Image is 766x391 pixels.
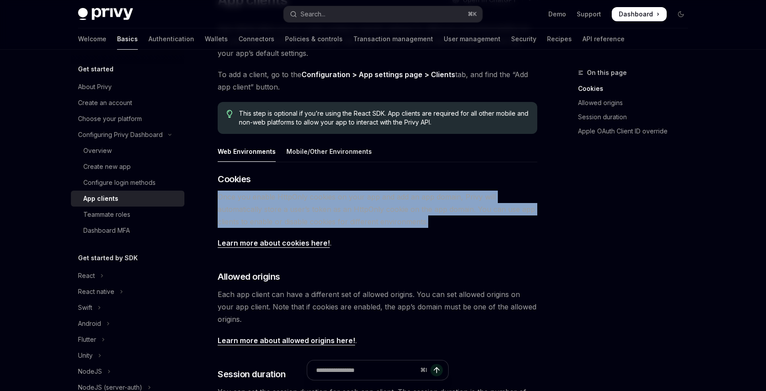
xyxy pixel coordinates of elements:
[218,237,537,249] span: .
[548,10,566,19] a: Demo
[430,364,443,376] button: Send message
[78,8,133,20] img: dark logo
[218,239,330,248] a: Learn more about cookies here!
[218,270,280,283] span: Allowed origins
[218,288,537,325] span: Each app client can have a different set of allowed origins. You can set allowed origins on your ...
[71,95,184,111] a: Create an account
[71,175,184,191] a: Configure login methods
[218,334,537,347] span: .
[78,350,93,361] div: Unity
[78,28,106,50] a: Welcome
[71,207,184,223] a: Teammate roles
[83,177,156,188] div: Configure login methods
[582,28,625,50] a: API reference
[218,191,537,228] span: Once you enable HttpOnly cookies on your app and add an app domain, Privy will automatically stor...
[218,336,355,345] a: Learn more about allowed origins here!
[71,284,184,300] button: Toggle React native section
[71,268,184,284] button: Toggle React section
[78,253,138,263] h5: Get started by SDK
[78,82,112,92] div: About Privy
[78,302,92,313] div: Swift
[71,223,184,239] a: Dashboard MFA
[238,28,274,50] a: Connectors
[71,316,184,332] button: Toggle Android section
[284,6,482,22] button: Open search
[468,11,477,18] span: ⌘ K
[547,28,572,50] a: Recipes
[83,145,112,156] div: Overview
[78,286,114,297] div: React native
[301,70,455,79] a: Configuration > App settings page > Clients
[71,159,184,175] a: Create new app
[71,79,184,95] a: About Privy
[78,98,132,108] div: Create an account
[78,113,142,124] div: Choose your platform
[587,67,627,78] span: On this page
[78,318,101,329] div: Android
[577,10,601,19] a: Support
[78,366,102,377] div: NodeJS
[511,28,536,50] a: Security
[83,209,130,220] div: Teammate roles
[674,7,688,21] button: Toggle dark mode
[285,28,343,50] a: Policies & controls
[218,141,276,162] div: Web Environments
[83,225,130,236] div: Dashboard MFA
[78,334,96,345] div: Flutter
[117,28,138,50] a: Basics
[578,82,695,96] a: Cookies
[71,143,184,159] a: Overview
[286,141,372,162] div: Mobile/Other Environments
[218,68,537,93] span: To add a client, go to the tab, and find the “Add app client” button.
[301,9,325,20] div: Search...
[71,364,184,379] button: Toggle NodeJS section
[71,300,184,316] button: Toggle Swift section
[71,111,184,127] a: Choose your platform
[78,129,163,140] div: Configuring Privy Dashboard
[353,28,433,50] a: Transaction management
[83,161,131,172] div: Create new app
[78,64,113,74] h5: Get started
[316,360,417,380] input: Ask a question...
[578,110,695,124] a: Session duration
[78,270,95,281] div: React
[71,332,184,348] button: Toggle Flutter section
[71,127,184,143] button: Toggle Configuring Privy Dashboard section
[612,7,667,21] a: Dashboard
[149,28,194,50] a: Authentication
[71,348,184,364] button: Toggle Unity section
[578,124,695,138] a: Apple OAuth Client ID override
[205,28,228,50] a: Wallets
[227,110,233,118] svg: Tip
[619,10,653,19] span: Dashboard
[578,96,695,110] a: Allowed origins
[239,109,528,127] span: This step is optional if you’re using the React SDK. App clients are required for all other mobil...
[71,191,184,207] a: App clients
[218,173,251,185] span: Cookies
[444,28,500,50] a: User management
[83,193,118,204] div: App clients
